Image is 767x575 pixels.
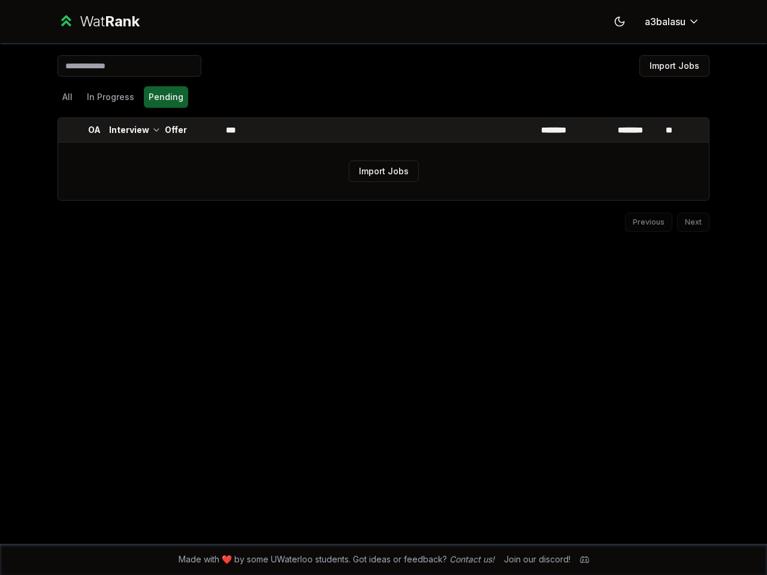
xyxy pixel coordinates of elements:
[504,553,570,565] div: Join our discord!
[165,124,187,136] p: Offer
[80,12,140,31] div: Wat
[105,13,140,30] span: Rank
[639,55,709,77] button: Import Jobs
[82,86,139,108] button: In Progress
[144,86,188,108] button: Pending
[645,14,686,29] span: a3balasu
[449,554,494,564] a: Contact us!
[635,11,709,32] button: a3balasu
[349,161,419,182] button: Import Jobs
[88,124,101,136] p: OA
[179,553,494,565] span: Made with ❤️ by some UWaterloo students. Got ideas or feedback?
[58,86,77,108] button: All
[58,12,140,31] a: WatRank
[109,124,149,136] p: Interview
